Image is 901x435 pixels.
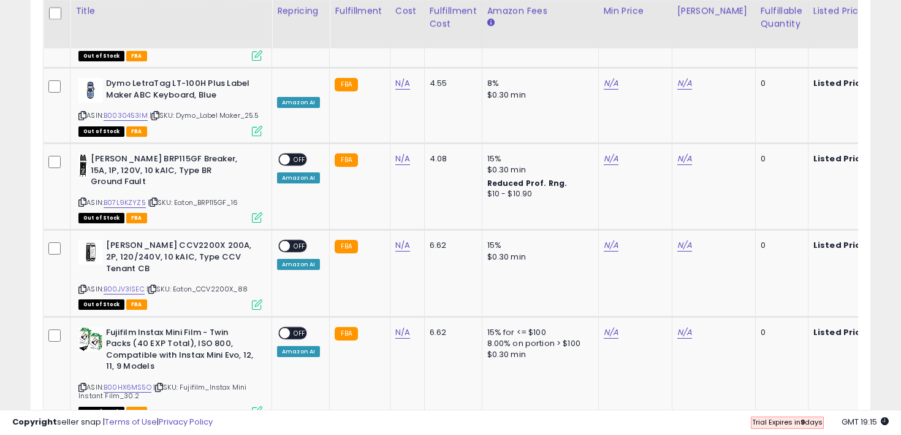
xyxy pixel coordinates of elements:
div: 15% [487,153,589,164]
span: FBA [126,126,147,137]
a: B00HX6MS5O [104,382,151,393]
a: N/A [395,153,410,165]
b: Fujifilm Instax Mini Film - Twin Packs (40 EXP Total), ISO 800, Compatible with Instax Mini Evo, ... [106,327,255,375]
div: 0 [761,78,799,89]
img: 31fEaUKNVaL._SL40_.jpg [78,240,103,264]
span: FBA [126,299,147,310]
div: $0.30 min [487,164,589,175]
div: Amazon AI [277,172,320,183]
a: B07L9KZYZ5 [104,198,146,208]
div: $0.30 min [487,349,589,360]
span: FBA [126,51,147,61]
span: | SKU: Eaton_BRP115GF_16 [148,198,238,207]
img: 51EobRR4OfL._SL40_.jpg [78,327,103,352]
b: Dymo LetraTag LT-100H Plus Label Maker ABC Keyboard, Blue [106,78,255,104]
div: 0 [761,153,799,164]
a: N/A [604,326,618,339]
div: ASIN: [78,240,262,308]
div: 4.08 [430,153,473,164]
div: Cost [395,5,419,18]
span: 2025-10-9 19:15 GMT [842,416,889,428]
a: Privacy Policy [159,416,213,428]
div: ASIN: [78,78,262,135]
a: N/A [604,153,618,165]
span: | SKU: Fujifilm_Instax Mini Instant Film_30.2 [78,382,247,401]
div: 6.62 [430,240,473,251]
b: Listed Price: [813,153,869,164]
strong: Copyright [12,416,57,428]
a: N/A [677,239,692,252]
div: $10 - $10.90 [487,189,589,199]
div: Min Price [604,5,667,18]
span: | SKU: Dymo_Label Maker_25.5 [150,110,259,120]
img: 317MNOUcQML._SL40_.jpg [78,153,88,178]
a: B00JV3ISEC [104,284,145,294]
a: N/A [604,239,618,252]
a: N/A [677,77,692,90]
a: N/A [604,77,618,90]
div: Amazon AI [277,97,320,108]
div: 8.00% on portion > $100 [487,338,589,349]
b: [PERSON_NAME] CCV2200X 200A, 2P, 120/240V, 10 kAIC, Type CCV Tenant CB [106,240,255,277]
small: FBA [335,240,357,253]
small: FBA [335,327,357,341]
span: | SKU: Eaton_CCV2200X_88 [146,284,248,294]
span: All listings that are currently out of stock and unavailable for purchase on Amazon [78,126,124,137]
div: Repricing [277,5,324,18]
div: $0.30 min [487,252,589,263]
div: Amazon AI [277,259,320,270]
b: Listed Price: [813,326,869,338]
div: $0.30 min [487,90,589,101]
span: OFF [290,328,310,338]
span: OFF [290,155,310,165]
div: Title [75,5,267,18]
small: Amazon Fees. [487,18,495,29]
a: B0030453IM [104,110,148,121]
span: All listings that are currently out of stock and unavailable for purchase on Amazon [78,407,124,417]
span: All listings that are currently out of stock and unavailable for purchase on Amazon [78,213,124,223]
span: OFF [290,241,310,252]
div: 0 [761,327,799,338]
div: 4.55 [430,78,473,89]
div: 8% [487,78,589,89]
div: Fulfillment [335,5,384,18]
b: Listed Price: [813,77,869,89]
img: 319poFAiyEL._SL40_.jpg [78,78,103,102]
small: FBA [335,78,357,91]
div: 15% for <= $100 [487,327,589,338]
span: FBA [126,407,147,417]
div: 15% [487,240,589,251]
span: Trial Expires in days [752,417,823,427]
span: FBA [126,213,147,223]
a: N/A [395,77,410,90]
span: All listings that are currently out of stock and unavailable for purchase on Amazon [78,51,124,61]
a: N/A [677,326,692,339]
b: 9 [800,417,805,427]
b: Reduced Prof. Rng. [487,178,568,188]
div: 6.62 [430,327,473,338]
span: All listings that are currently out of stock and unavailable for purchase on Amazon [78,299,124,310]
div: Fulfillment Cost [430,5,477,31]
div: Amazon Fees [487,5,593,18]
div: [PERSON_NAME] [677,5,750,18]
a: N/A [395,326,410,339]
div: Amazon AI [277,346,320,357]
b: Listed Price: [813,239,869,251]
a: N/A [395,239,410,252]
div: Fulfillable Quantity [761,5,803,31]
b: [PERSON_NAME] BRP115GF Breaker, 15A, 1P, 120V, 10 kAIC, Type BR Ground Fault [91,153,240,191]
div: seller snap | | [12,417,213,428]
div: 0 [761,240,799,251]
a: Terms of Use [105,416,157,428]
a: N/A [677,153,692,165]
small: FBA [335,153,357,167]
div: ASIN: [78,153,262,221]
